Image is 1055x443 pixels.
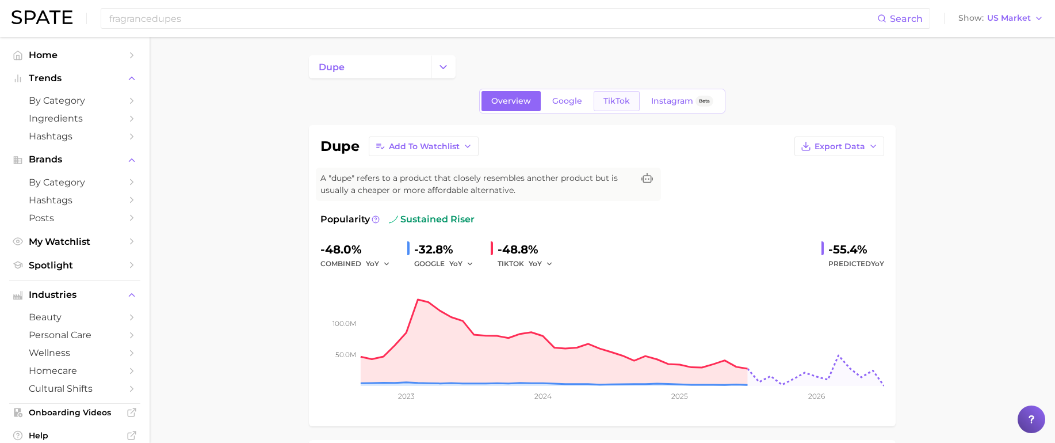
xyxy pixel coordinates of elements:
[9,380,140,397] a: cultural shifts
[9,151,140,168] button: Brands
[491,96,531,106] span: Overview
[29,347,121,358] span: wellness
[108,9,877,28] input: Search here for a brand, industry, or ingredient
[9,326,140,344] a: personal care
[9,404,140,421] a: Onboarding Videos
[529,259,542,268] span: YoY
[29,95,121,106] span: by Category
[9,233,140,251] a: My Watchlist
[366,257,391,271] button: YoY
[366,259,379,268] span: YoY
[29,330,121,340] span: personal care
[9,286,140,304] button: Industries
[29,383,121,394] span: cultural shifts
[594,91,640,111] a: TikTok
[9,92,140,109] a: by Category
[309,55,431,78] a: dupe
[320,139,360,153] h1: dupe
[641,91,723,111] a: InstagramBeta
[603,96,630,106] span: TikTok
[9,256,140,274] a: Spotlight
[29,430,121,441] span: Help
[29,113,121,124] span: Ingredients
[29,407,121,418] span: Onboarding Videos
[815,142,865,152] span: Export Data
[29,312,121,323] span: beauty
[29,177,121,188] span: by Category
[414,257,481,271] div: GOOGLE
[552,96,582,106] span: Google
[9,127,140,145] a: Hashtags
[498,257,561,271] div: TIKTOK
[9,362,140,380] a: homecare
[319,62,345,73] span: dupe
[431,55,456,78] button: Change Category
[651,96,693,106] span: Instagram
[389,213,475,226] span: sustained riser
[29,195,121,206] span: Hashtags
[9,344,140,362] a: wellness
[794,137,884,156] button: Export Data
[320,172,633,196] span: A "dupe" refers to a product that closely resembles another product but is usually a cheaper or m...
[9,308,140,326] a: beauty
[9,109,140,127] a: Ingredients
[9,46,140,64] a: Home
[29,290,121,300] span: Industries
[498,240,561,259] div: -48.8%
[958,15,984,21] span: Show
[9,191,140,209] a: Hashtags
[12,10,72,24] img: SPATE
[9,70,140,87] button: Trends
[29,50,121,60] span: Home
[9,209,140,227] a: Posts
[449,259,462,268] span: YoY
[955,11,1046,26] button: ShowUS Market
[320,213,370,226] span: Popularity
[828,240,884,259] div: -55.4%
[389,142,460,152] span: Add to Watchlist
[29,365,121,376] span: homecare
[890,13,923,24] span: Search
[699,96,710,106] span: Beta
[828,257,884,271] span: Predicted
[671,392,688,400] tspan: 2025
[29,236,121,247] span: My Watchlist
[529,257,553,271] button: YoY
[9,173,140,191] a: by Category
[29,73,121,84] span: Trends
[320,257,398,271] div: combined
[414,240,481,259] div: -32.8%
[29,260,121,271] span: Spotlight
[369,137,479,156] button: Add to Watchlist
[871,259,884,268] span: YoY
[449,257,474,271] button: YoY
[542,91,592,111] a: Google
[481,91,541,111] a: Overview
[29,154,121,165] span: Brands
[534,392,552,400] tspan: 2024
[389,215,398,224] img: sustained riser
[29,131,121,142] span: Hashtags
[987,15,1031,21] span: US Market
[808,392,825,400] tspan: 2026
[29,213,121,224] span: Posts
[398,392,415,400] tspan: 2023
[320,240,398,259] div: -48.0%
